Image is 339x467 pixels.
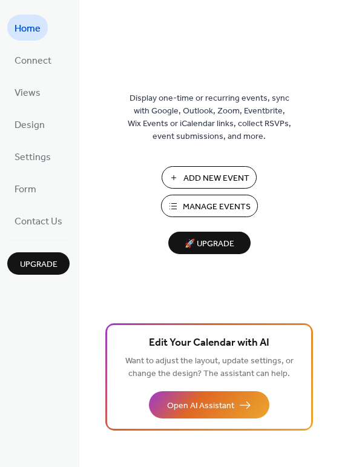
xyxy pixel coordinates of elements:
[15,52,51,70] span: Connect
[7,15,48,41] a: Home
[15,148,51,167] span: Settings
[183,172,249,185] span: Add New Event
[7,79,48,105] a: Views
[15,116,45,135] span: Design
[125,353,294,382] span: Want to adjust the layout, update settings, or change the design? The assistant can help.
[20,258,58,271] span: Upgrade
[162,166,257,189] button: Add New Event
[168,232,251,254] button: 🚀 Upgrade
[15,19,41,38] span: Home
[7,111,52,137] a: Design
[149,335,269,352] span: Edit Your Calendar with AI
[167,400,234,412] span: Open AI Assistant
[15,180,36,199] span: Form
[7,175,44,201] a: Form
[176,236,243,252] span: 🚀 Upgrade
[183,201,251,213] span: Manage Events
[7,252,70,275] button: Upgrade
[7,47,59,73] a: Connect
[15,84,41,102] span: Views
[7,143,58,169] a: Settings
[149,391,269,418] button: Open AI Assistant
[15,212,62,231] span: Contact Us
[7,207,70,233] a: Contact Us
[161,195,258,217] button: Manage Events
[128,92,291,143] span: Display one-time or recurring events, sync with Google, Outlook, Zoom, Eventbrite, Wix Events or ...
